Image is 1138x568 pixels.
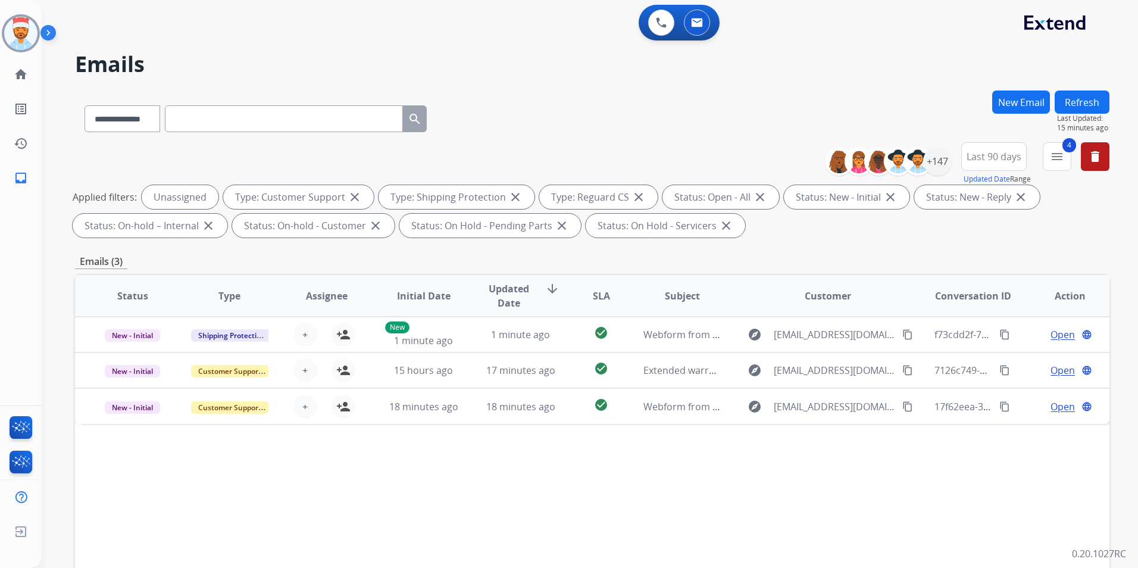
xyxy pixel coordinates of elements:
[293,323,317,347] button: +
[902,401,913,412] mat-icon: content_copy
[142,185,218,209] div: Unassigned
[774,400,896,414] span: [EMAIL_ADDRESS][DOMAIN_NAME]
[302,363,308,377] span: +
[1012,275,1109,317] th: Action
[1050,149,1064,164] mat-icon: menu
[999,365,1010,376] mat-icon: content_copy
[748,363,762,377] mat-icon: explore
[631,190,646,204] mat-icon: close
[394,364,453,377] span: 15 hours ago
[934,328,1114,341] span: f73cdd2f-7d0d-47e3-815d-f24ede917d15
[389,400,458,413] span: 18 minutes ago
[1051,363,1075,377] span: Open
[774,327,896,342] span: [EMAIL_ADDRESS][DOMAIN_NAME]
[348,190,362,204] mat-icon: close
[191,401,268,414] span: Customer Support
[914,185,1040,209] div: Status: New - Reply
[923,147,952,176] div: +147
[14,67,28,82] mat-icon: home
[336,363,351,377] mat-icon: person_add
[662,185,779,209] div: Status: Open - All
[4,17,37,50] img: avatar
[368,219,383,233] mat-icon: close
[201,219,215,233] mat-icon: close
[643,364,729,377] span: Extended warranty
[1057,123,1109,133] span: 15 minutes ago
[486,364,555,377] span: 17 minutes ago
[223,185,374,209] div: Type: Customer Support
[934,400,1109,413] span: 17f62eea-339a-459c-9059-eefedfd1066f
[586,214,745,238] div: Status: On Hold - Servicers
[805,289,851,303] span: Customer
[935,289,1011,303] span: Conversation ID
[306,289,348,303] span: Assignee
[883,190,898,204] mat-icon: close
[191,329,273,342] span: Shipping Protection
[218,289,240,303] span: Type
[105,329,160,342] span: New - Initial
[508,190,523,204] mat-icon: close
[1081,401,1092,412] mat-icon: language
[753,190,767,204] mat-icon: close
[964,174,1010,184] button: Updated Date
[1057,114,1109,123] span: Last Updated:
[14,102,28,116] mat-icon: list_alt
[482,282,536,310] span: Updated Date
[302,400,308,414] span: +
[964,174,1031,184] span: Range
[336,400,351,414] mat-icon: person_add
[105,401,160,414] span: New - Initial
[643,328,913,341] span: Webform from [EMAIL_ADDRESS][DOMAIN_NAME] on [DATE]
[594,361,608,376] mat-icon: check_circle
[967,154,1021,159] span: Last 90 days
[999,329,1010,340] mat-icon: content_copy
[961,142,1027,171] button: Last 90 days
[594,326,608,340] mat-icon: check_circle
[643,400,913,413] span: Webform from [EMAIL_ADDRESS][DOMAIN_NAME] on [DATE]
[748,400,762,414] mat-icon: explore
[1051,400,1075,414] span: Open
[1081,329,1092,340] mat-icon: language
[75,254,127,269] p: Emails (3)
[397,289,451,303] span: Initial Date
[14,171,28,185] mat-icon: inbox
[748,327,762,342] mat-icon: explore
[385,322,409,333] p: New
[491,328,550,341] span: 1 minute ago
[75,52,1109,76] h2: Emails
[1055,90,1109,114] button: Refresh
[1051,327,1075,342] span: Open
[293,395,317,419] button: +
[545,282,559,296] mat-icon: arrow_downward
[486,400,555,413] span: 18 minutes ago
[408,112,422,126] mat-icon: search
[399,214,581,238] div: Status: On Hold - Pending Parts
[593,289,610,303] span: SLA
[73,214,227,238] div: Status: On-hold – Internal
[902,329,913,340] mat-icon: content_copy
[594,398,608,412] mat-icon: check_circle
[1062,138,1076,152] span: 4
[1072,547,1126,561] p: 0.20.1027RC
[1043,142,1071,171] button: 4
[336,327,351,342] mat-icon: person_add
[73,190,137,204] p: Applied filters:
[394,334,453,347] span: 1 minute ago
[232,214,395,238] div: Status: On-hold - Customer
[1014,190,1028,204] mat-icon: close
[992,90,1050,114] button: New Email
[902,365,913,376] mat-icon: content_copy
[14,136,28,151] mat-icon: history
[1081,365,1092,376] mat-icon: language
[539,185,658,209] div: Type: Reguard CS
[105,365,160,377] span: New - Initial
[191,365,268,377] span: Customer Support
[302,327,308,342] span: +
[719,219,733,233] mat-icon: close
[934,364,1113,377] span: 7126c749-48d8-4a1b-87fc-1b1cf0169919
[117,289,148,303] span: Status
[784,185,909,209] div: Status: New - Initial
[665,289,700,303] span: Subject
[999,401,1010,412] mat-icon: content_copy
[1088,149,1102,164] mat-icon: delete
